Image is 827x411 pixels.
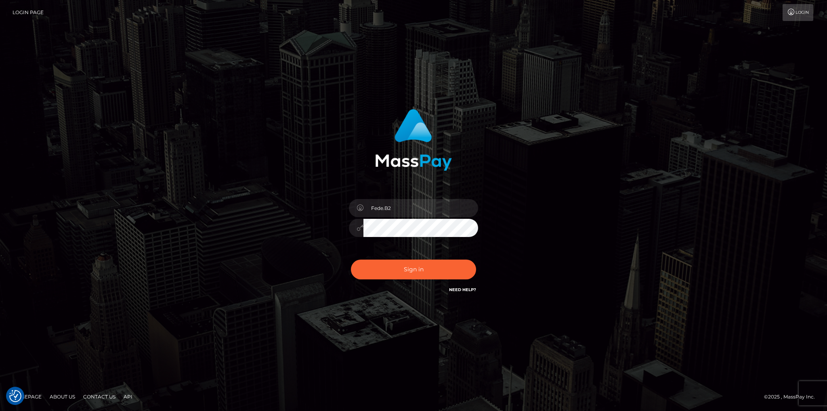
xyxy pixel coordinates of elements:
[13,4,44,21] a: Login Page
[9,390,21,402] img: Revisit consent button
[9,390,21,402] button: Consent Preferences
[80,390,119,403] a: Contact Us
[449,287,476,292] a: Need Help?
[120,390,136,403] a: API
[9,390,45,403] a: Homepage
[375,109,452,171] img: MassPay Login
[46,390,78,403] a: About Us
[783,4,813,21] a: Login
[351,260,476,279] button: Sign in
[764,392,821,401] div: © 2025 , MassPay Inc.
[363,199,478,217] input: Username...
